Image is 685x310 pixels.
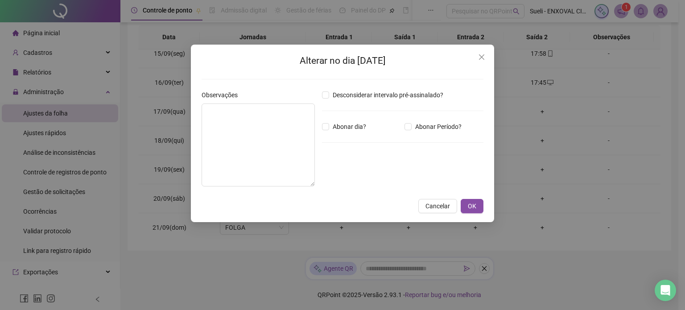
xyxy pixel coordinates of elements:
label: Observações [202,90,243,100]
h2: Alterar no dia [DATE] [202,54,483,68]
span: Desconsiderar intervalo pré-assinalado? [329,90,447,100]
div: Open Intercom Messenger [655,280,676,301]
button: Close [475,50,489,64]
span: OK [468,201,476,211]
span: Cancelar [425,201,450,211]
span: close [478,54,485,61]
button: OK [461,199,483,213]
span: Abonar Período? [412,122,465,132]
button: Cancelar [418,199,457,213]
span: Abonar dia? [329,122,370,132]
